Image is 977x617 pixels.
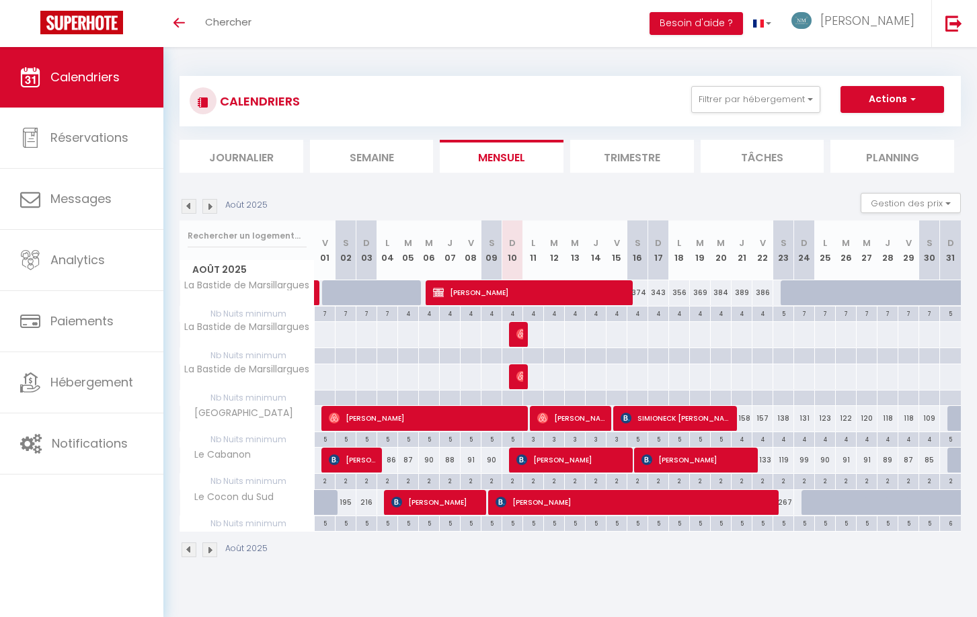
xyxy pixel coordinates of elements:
div: 2 [565,474,585,487]
div: 7 [794,306,814,319]
span: Nb Nuits minimum [180,390,314,405]
li: Tâches [701,140,824,173]
div: 5 [315,516,335,529]
div: 4 [586,306,606,319]
div: 5 [502,516,522,529]
div: 118 [898,406,919,431]
abbr: V [760,237,766,249]
th: 27 [857,220,877,280]
span: La Bastide de Marsillargues [182,280,309,290]
div: 138 [773,406,794,431]
span: [PERSON_NAME] [641,447,752,472]
span: Analytics [50,251,105,268]
span: Chercher [205,15,251,29]
div: 123 [815,406,836,431]
div: 5 [773,306,793,319]
th: 02 [336,220,356,280]
div: 5 [690,516,710,529]
div: 7 [898,306,919,319]
div: 4 [919,432,939,445]
span: Messages [50,190,112,207]
div: 5 [544,516,564,529]
th: 25 [815,220,836,280]
div: 4 [544,306,564,319]
div: 5 [627,432,648,445]
abbr: V [614,237,620,249]
div: 5 [711,516,731,529]
th: 15 [607,220,627,280]
div: 91 [857,448,877,472]
span: [PERSON_NAME] [433,280,627,305]
span: Nb Nuits minimum [180,432,314,447]
div: 5 [773,516,793,529]
div: 4 [815,432,835,445]
div: 2 [315,474,335,487]
div: 4 [607,306,627,319]
div: 7 [836,306,856,319]
span: Nb Nuits minimum [180,348,314,363]
div: 158 [732,406,752,431]
th: 07 [440,220,461,280]
div: 2 [461,474,481,487]
div: 4 [648,306,668,319]
th: 17 [648,220,669,280]
abbr: V [906,237,912,249]
th: 30 [919,220,940,280]
button: Filtrer par hébergement [691,86,820,113]
div: 4 [523,306,543,319]
th: 24 [794,220,815,280]
div: 4 [419,306,439,319]
div: 99 [794,448,815,472]
div: 85 [919,448,940,472]
div: 195 [336,490,356,515]
abbr: D [801,237,808,249]
div: 3 [607,432,627,445]
div: 2 [836,474,856,487]
div: 91 [461,448,481,472]
th: 18 [669,220,690,280]
span: Notifications [52,435,128,452]
abbr: L [677,237,681,249]
div: 118 [877,406,898,431]
div: 109 [919,406,940,431]
div: 5 [815,516,835,529]
div: 5 [565,516,585,529]
div: 3 [544,432,564,445]
li: Journalier [180,140,303,173]
span: Guest [516,364,523,389]
div: 2 [377,474,397,487]
div: 369 [690,280,711,305]
li: Trimestre [570,140,694,173]
div: 2 [711,474,731,487]
div: 4 [481,306,502,319]
div: 91 [836,448,857,472]
div: 89 [877,448,898,472]
div: 4 [898,432,919,445]
div: 4 [773,432,793,445]
div: 5 [440,516,460,529]
div: 4 [565,306,585,319]
div: 5 [336,432,356,445]
div: 2 [336,474,356,487]
div: 5 [398,516,418,529]
th: 11 [523,220,544,280]
div: 2 [440,474,460,487]
div: 267 [773,490,794,515]
div: 2 [398,474,418,487]
button: Actions [841,86,944,113]
div: 2 [669,474,689,487]
div: 2 [815,474,835,487]
span: Guest [516,321,523,347]
div: 4 [627,306,648,319]
div: 4 [752,306,773,319]
abbr: M [550,237,558,249]
div: 2 [857,474,877,487]
span: Nb Nuits minimum [180,474,314,489]
button: Gestion des prix [861,193,961,213]
div: 7 [815,306,835,319]
abbr: S [927,237,933,249]
div: 5 [940,432,961,445]
th: 28 [877,220,898,280]
span: [PERSON_NAME] [516,447,627,472]
abbr: D [509,237,516,249]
